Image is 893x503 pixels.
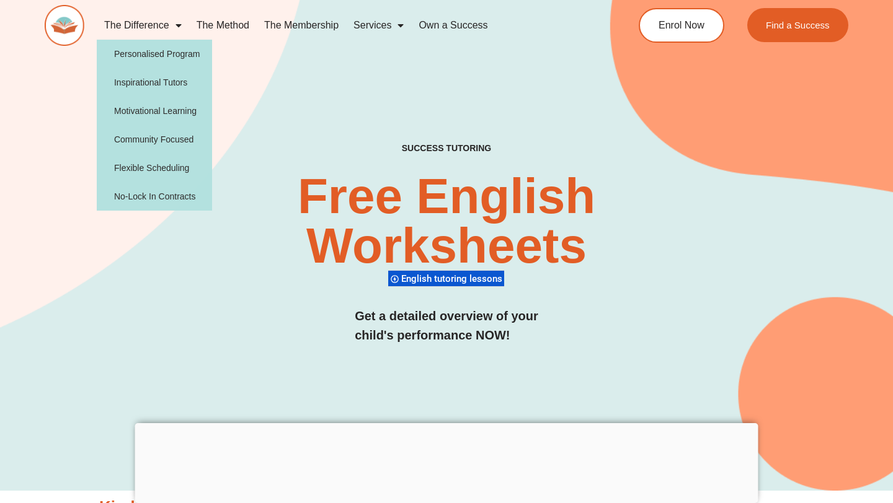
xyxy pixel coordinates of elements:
div: English tutoring lessons [388,270,504,287]
a: The Difference [97,11,189,40]
a: No-Lock In Contracts [97,182,213,211]
a: The Membership [257,11,346,40]
ul: The Difference [97,40,213,211]
iframe: Chat Widget [680,363,893,503]
span: English tutoring lessons [401,273,506,284]
h3: Get a detailed overview of your child's performance NOW! [355,307,538,345]
span: Find a Success [766,20,830,30]
a: Services [346,11,411,40]
a: The Method [189,11,257,40]
nav: Menu [97,11,593,40]
a: Find a Success [747,8,848,42]
span: Enrol Now [659,20,704,30]
a: Community Focused [97,125,213,154]
a: Motivational Learning [97,97,213,125]
iframe: Advertisement [135,423,758,500]
h2: Free English Worksheets​ [181,172,711,271]
a: Own a Success [411,11,495,40]
a: Enrol Now [639,8,724,43]
a: Personalised Program [97,40,213,68]
a: Flexible Scheduling [97,154,213,182]
a: Inspirational Tutors [97,68,213,97]
h4: SUCCESS TUTORING​ [327,143,566,154]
